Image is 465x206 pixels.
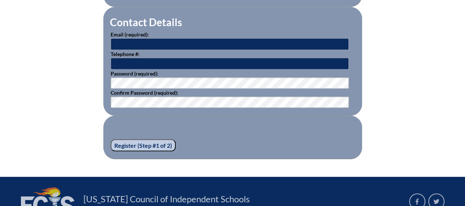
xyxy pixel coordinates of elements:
[111,139,176,152] input: Register (Step #1 of 2)
[111,51,140,57] label: Telephone #:
[111,31,149,38] label: Email (required):
[109,16,183,28] legend: Contact Details
[111,70,158,77] label: Password (required):
[111,90,178,96] label: Confirm Password (required):
[81,193,253,205] a: [US_STATE] Council of Independent Schools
